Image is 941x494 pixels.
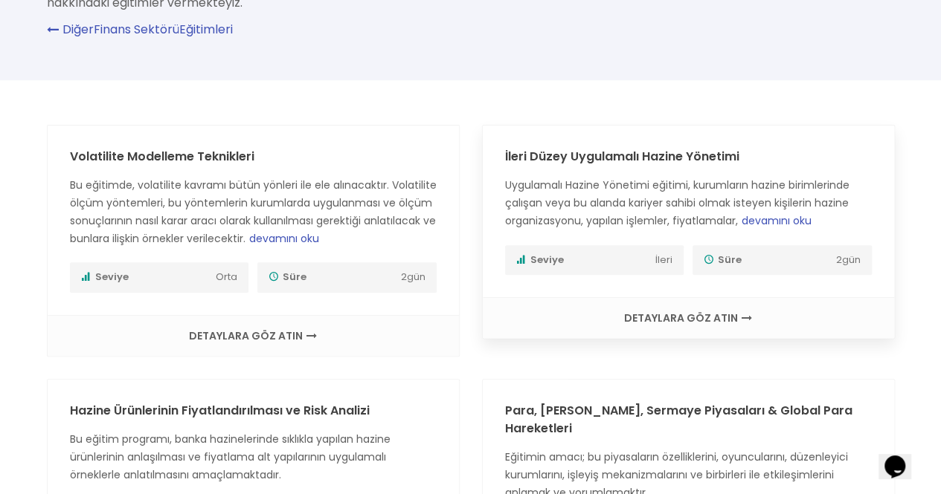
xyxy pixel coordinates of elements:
a: Hazine Ürünlerinin Fiyatlandırılması ve Risk Analizi [70,402,370,419]
span: Uygulamalı Hazine Yönetimi eğitimi, kurumların hazine birimlerinde çalışan veya bu alanda kariyer... [505,178,850,228]
span: 2 gün [401,270,425,285]
span: Bu eğitimde, volatilite kavramı bütün yönleri ile ele alınacaktır. Volatilite ölçüm yöntemleri, b... [70,178,437,245]
span: İleri [655,253,672,268]
a: Volatilite Modelleme Teknikleri [70,148,254,165]
span: Süre [704,253,832,268]
a: DETAYLARA GÖZ ATIN [62,331,444,341]
iframe: chat widget [879,435,926,479]
span: devamını oku [249,231,319,246]
span: Bu eğitim programı, banka hazinelerinde sıklıkla yapılan hazine ürünlerinin anlaşılması ve fiyatl... [70,432,391,482]
span: Seviye [81,270,213,285]
a: İleri Düzey Uygulamalı Hazine Yönetimi [505,148,739,165]
a: DiğerFinans SektörüEğitimleri [47,23,233,36]
span: Orta [216,270,237,285]
span: Seviye [516,253,652,268]
span: 2 gün [836,253,861,268]
span: Süre [269,270,397,285]
a: DETAYLARA GÖZ ATIN [498,313,879,323]
a: Para, [PERSON_NAME], Sermaye Piyasaları & Global Para Hareketleri [505,402,852,437]
span: devamını oku [742,213,812,228]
